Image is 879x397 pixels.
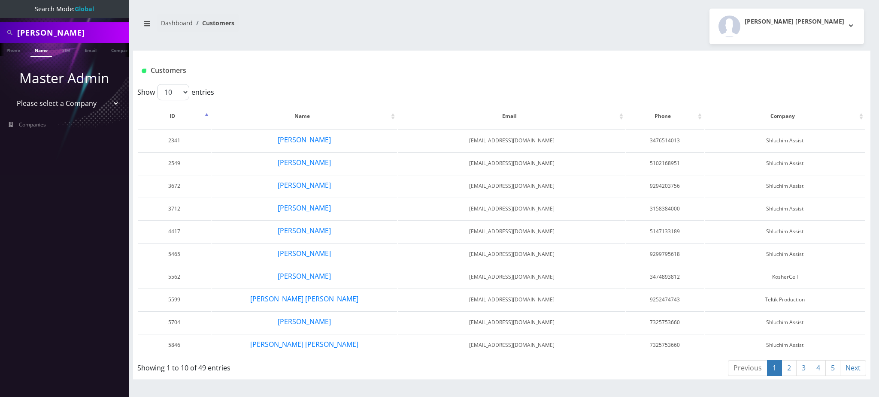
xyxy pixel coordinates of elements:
[161,19,193,27] a: Dashboard
[398,104,625,129] th: Email: activate to sort column ascending
[398,198,625,220] td: [EMAIL_ADDRESS][DOMAIN_NAME]
[398,152,625,174] td: [EMAIL_ADDRESS][DOMAIN_NAME]
[705,311,865,333] td: Shluchim Assist
[767,360,782,376] a: 1
[138,175,211,197] td: 3672
[728,360,767,376] a: Previous
[398,289,625,310] td: [EMAIL_ADDRESS][DOMAIN_NAME]
[705,152,865,174] td: Shluchim Assist
[626,175,704,197] td: 9294203756
[398,334,625,356] td: [EMAIL_ADDRESS][DOMAIN_NAME]
[626,266,704,288] td: 3474893812
[825,360,840,376] a: 5
[626,289,704,310] td: 9252474743
[782,360,797,376] a: 2
[17,24,127,41] input: Search All Companies
[277,157,331,168] button: [PERSON_NAME]
[277,202,331,214] button: [PERSON_NAME]
[80,43,101,56] a: Email
[139,14,495,39] nav: breadcrumb
[626,334,704,356] td: 7325753660
[138,334,211,356] td: 5846
[705,334,865,356] td: Shluchim Assist
[250,339,359,350] button: [PERSON_NAME] [PERSON_NAME]
[138,104,211,129] th: ID: activate to sort column descending
[138,220,211,242] td: 4417
[277,134,331,145] button: [PERSON_NAME]
[142,66,740,75] h1: Customers
[811,360,826,376] a: 4
[626,220,704,242] td: 5147133189
[138,243,211,265] td: 5465
[107,43,136,56] a: Company
[705,243,865,265] td: Shluchim Assist
[75,5,94,13] strong: Global
[19,121,46,128] span: Companies
[398,220,625,242] td: [EMAIL_ADDRESS][DOMAIN_NAME]
[138,152,211,174] td: 2549
[705,266,865,288] td: KosherCell
[796,360,811,376] a: 3
[398,311,625,333] td: [EMAIL_ADDRESS][DOMAIN_NAME]
[35,5,94,13] span: Search Mode:
[30,43,52,57] a: Name
[626,129,704,151] td: 3476514013
[398,243,625,265] td: [EMAIL_ADDRESS][DOMAIN_NAME]
[137,84,214,100] label: Show entries
[138,129,211,151] td: 2341
[277,248,331,259] button: [PERSON_NAME]
[709,9,864,44] button: [PERSON_NAME] [PERSON_NAME]
[193,18,234,27] li: Customers
[250,293,359,304] button: [PERSON_NAME] [PERSON_NAME]
[705,104,865,129] th: Company: activate to sort column ascending
[157,84,189,100] select: Showentries
[705,129,865,151] td: Shluchim Assist
[277,225,331,236] button: [PERSON_NAME]
[626,198,704,220] td: 3158384000
[212,104,397,129] th: Name: activate to sort column ascending
[138,198,211,220] td: 3712
[138,311,211,333] td: 5704
[138,289,211,310] td: 5599
[398,175,625,197] td: [EMAIL_ADDRESS][DOMAIN_NAME]
[137,359,435,373] div: Showing 1 to 10 of 49 entries
[626,311,704,333] td: 7325753660
[705,198,865,220] td: Shluchim Assist
[705,175,865,197] td: Shluchim Assist
[398,266,625,288] td: [EMAIL_ADDRESS][DOMAIN_NAME]
[840,360,866,376] a: Next
[277,316,331,327] button: [PERSON_NAME]
[626,243,704,265] td: 9299795618
[277,180,331,191] button: [PERSON_NAME]
[745,18,844,25] h2: [PERSON_NAME] [PERSON_NAME]
[138,266,211,288] td: 5562
[705,289,865,310] td: Teltik Production
[58,43,74,56] a: SIM
[277,271,331,282] button: [PERSON_NAME]
[705,220,865,242] td: Shluchim Assist
[626,104,704,129] th: Phone: activate to sort column ascending
[626,152,704,174] td: 5102168951
[2,43,24,56] a: Phone
[398,129,625,151] td: [EMAIL_ADDRESS][DOMAIN_NAME]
